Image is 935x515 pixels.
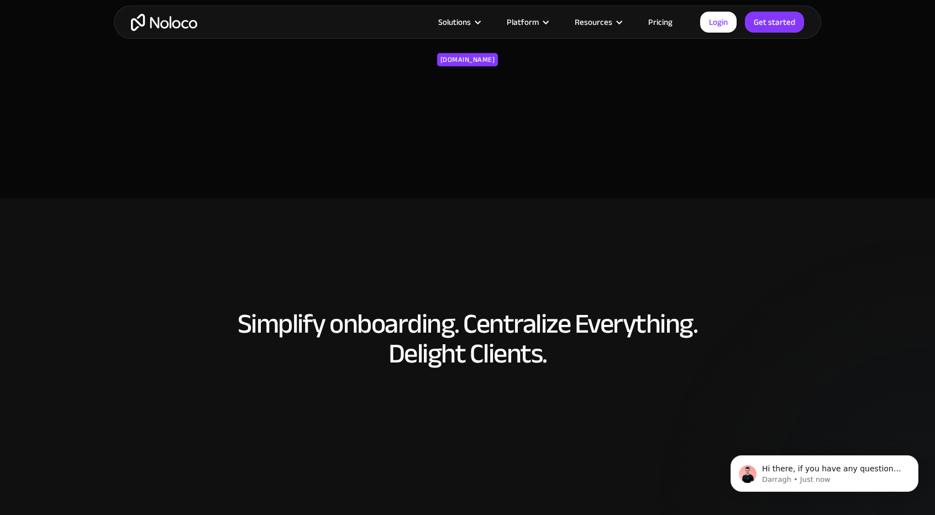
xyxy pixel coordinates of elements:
div: Resources [561,15,634,29]
div: Solutions [424,15,493,29]
a: Pricing [634,15,686,29]
div: Resources [575,15,612,29]
div: [DOMAIN_NAME] [440,53,495,66]
a: Get started [745,12,804,33]
iframe: Intercom notifications message [714,432,935,509]
div: Platform [507,15,539,29]
a: Login [700,12,737,33]
h2: Simplify onboarding. Centralize Everything. Delight Clients. [125,309,810,369]
a: home [131,14,197,31]
div: Solutions [438,15,471,29]
div: Platform [493,15,561,29]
